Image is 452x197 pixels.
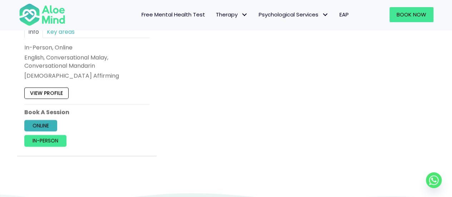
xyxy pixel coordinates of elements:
[19,3,65,26] img: Aloe mind Logo
[389,7,433,22] a: Book Now
[141,11,205,18] span: Free Mental Health Test
[259,11,329,18] span: Psychological Services
[136,7,210,22] a: Free Mental Health Test
[397,11,426,18] span: Book Now
[24,25,43,38] a: Info
[24,120,57,131] a: Online
[75,7,354,22] nav: Menu
[339,11,349,18] span: EAP
[24,87,69,99] a: View profile
[426,172,442,188] a: Whatsapp
[253,7,334,22] a: Psychological ServicesPsychological Services: submenu
[239,10,250,20] span: Therapy: submenu
[320,10,331,20] span: Psychological Services: submenu
[24,72,149,80] div: [DEMOGRAPHIC_DATA] Affirming
[24,135,66,147] a: In-person
[334,7,354,22] a: EAP
[210,7,253,22] a: TherapyTherapy: submenu
[43,25,79,38] a: Key areas
[24,108,149,116] p: Book A Session
[216,11,248,18] span: Therapy
[24,53,149,70] p: English, Conversational Malay, Conversational Mandarin
[24,43,149,51] div: In-Person, Online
